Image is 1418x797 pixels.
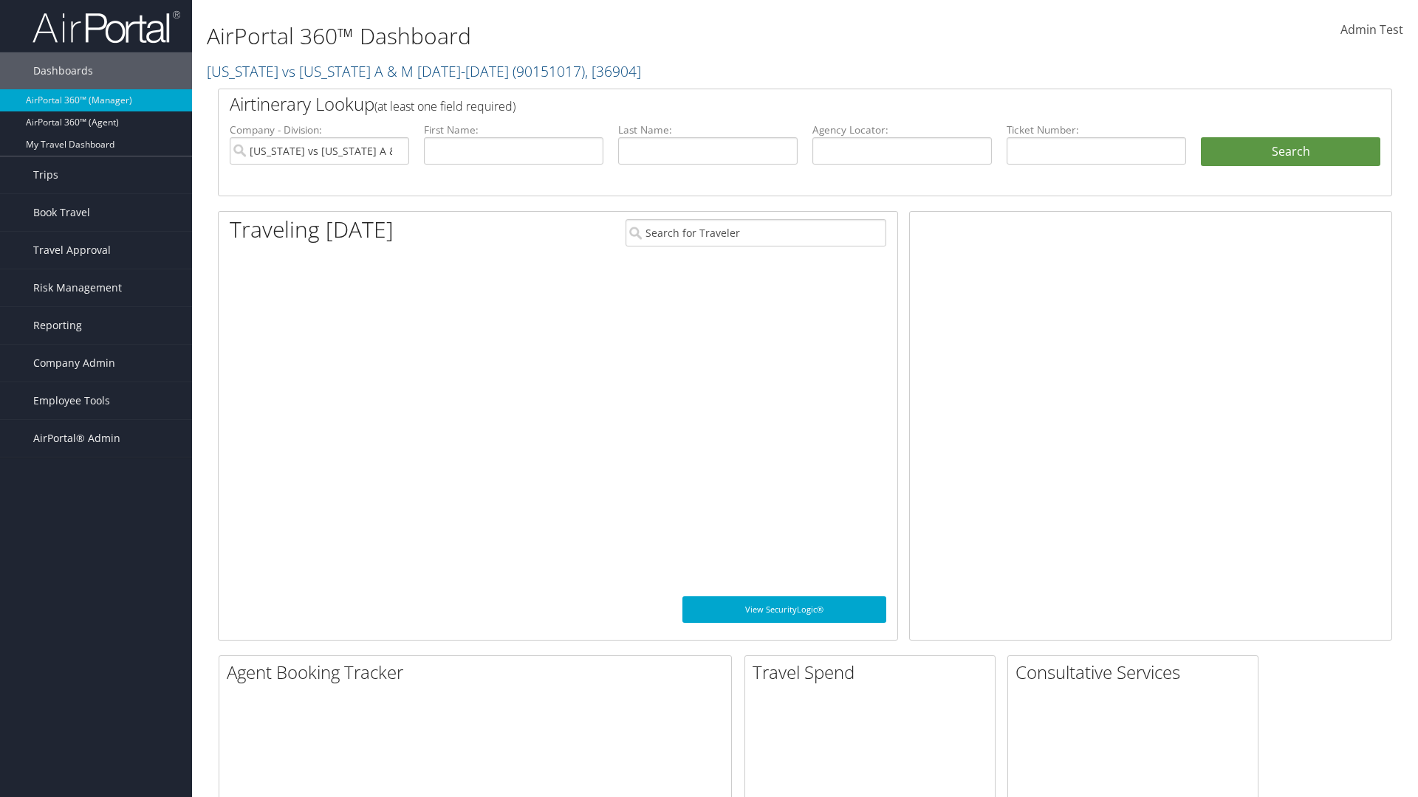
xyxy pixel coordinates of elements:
label: Agency Locator: [812,123,992,137]
h2: Airtinerary Lookup [230,92,1283,117]
label: Ticket Number: [1007,123,1186,137]
span: Company Admin [33,345,115,382]
span: Employee Tools [33,382,110,419]
span: Book Travel [33,194,90,231]
h2: Consultative Services [1015,660,1258,685]
h1: Traveling [DATE] [230,214,394,245]
span: Risk Management [33,269,122,306]
span: Admin Test [1340,21,1403,38]
label: Company - Division: [230,123,409,137]
h2: Agent Booking Tracker [227,660,731,685]
h2: Travel Spend [753,660,995,685]
span: Travel Approval [33,232,111,269]
span: , [ 36904 ] [585,61,641,81]
label: First Name: [424,123,603,137]
span: Dashboards [33,52,93,89]
img: airportal-logo.png [32,10,180,44]
a: [US_STATE] vs [US_STATE] A & M [DATE]-[DATE] [207,61,641,81]
a: View SecurityLogic® [682,596,886,623]
span: AirPortal® Admin [33,420,120,457]
a: Admin Test [1340,7,1403,53]
label: Last Name: [618,123,798,137]
span: ( 90151017 ) [513,61,585,81]
input: Search for Traveler [626,219,886,246]
h1: AirPortal 360™ Dashboard [207,21,1004,52]
span: Reporting [33,307,82,344]
span: Trips [33,156,58,193]
button: Search [1201,137,1380,167]
span: (at least one field required) [374,98,516,114]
